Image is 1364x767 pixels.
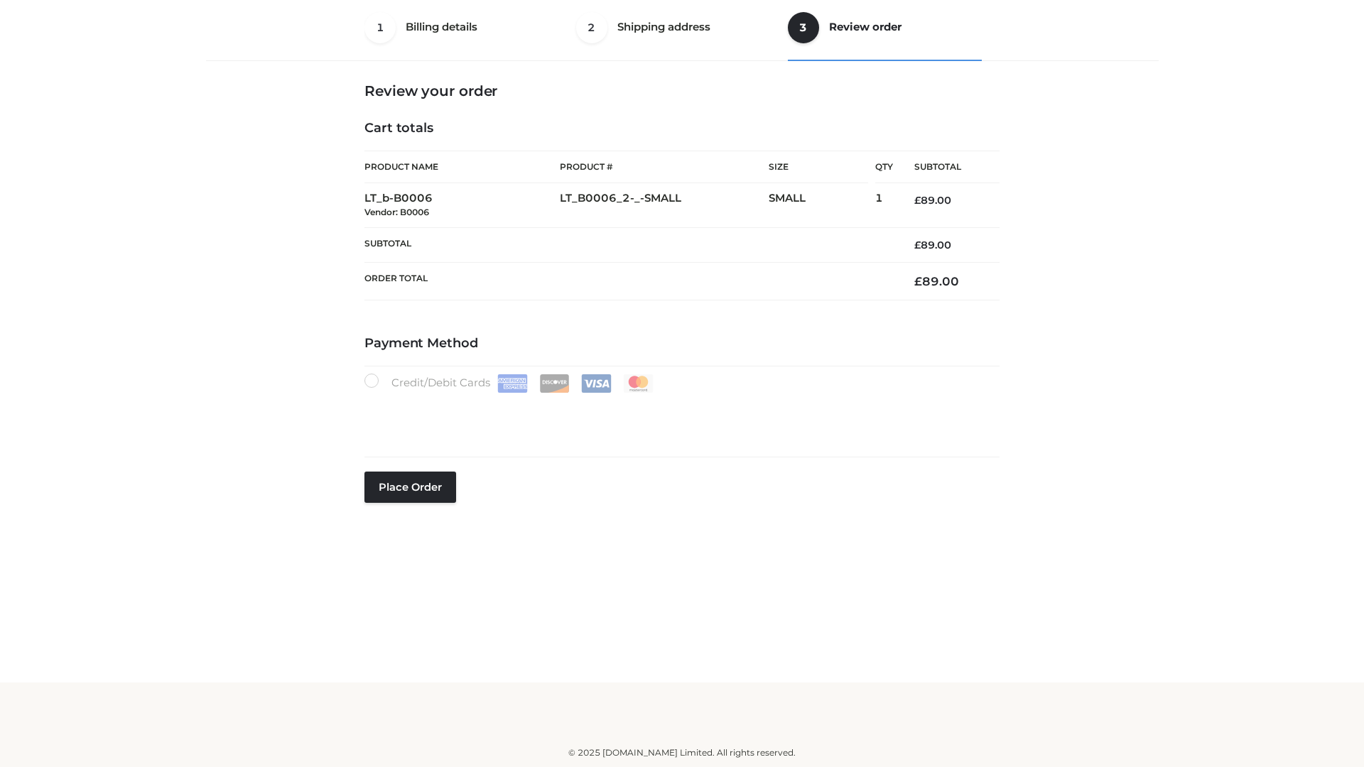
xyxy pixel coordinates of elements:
span: £ [914,194,921,207]
bdi: 89.00 [914,239,951,251]
span: £ [914,239,921,251]
button: Place order [364,472,456,503]
th: Subtotal [364,227,893,262]
th: Product Name [364,151,560,183]
td: 1 [875,183,893,228]
th: Order Total [364,263,893,300]
th: Subtotal [893,151,1000,183]
bdi: 89.00 [914,194,951,207]
h4: Cart totals [364,121,1000,136]
div: © 2025 [DOMAIN_NAME] Limited. All rights reserved. [211,746,1153,760]
img: Visa [581,374,612,393]
th: Product # [560,151,769,183]
span: £ [914,274,922,288]
h3: Review your order [364,82,1000,99]
img: Discover [539,374,570,393]
td: LT_B0006_2-_-SMALL [560,183,769,228]
img: Amex [497,374,528,393]
td: SMALL [769,183,875,228]
small: Vendor: B0006 [364,207,429,217]
th: Qty [875,151,893,183]
label: Credit/Debit Cards [364,374,655,393]
iframe: Secure payment input frame [362,390,997,442]
td: LT_b-B0006 [364,183,560,228]
bdi: 89.00 [914,274,959,288]
img: Mastercard [623,374,654,393]
h4: Payment Method [364,336,1000,352]
th: Size [769,151,868,183]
